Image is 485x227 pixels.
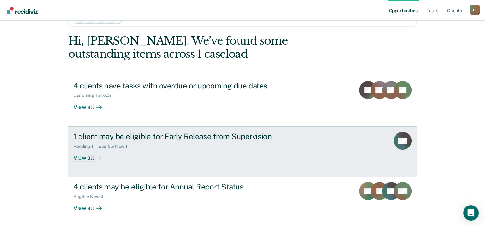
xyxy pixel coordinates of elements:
div: View all [73,199,109,212]
div: Upcoming Tasks : 5 [73,93,116,98]
a: 4 clients have tasks with overdue or upcoming due datesUpcoming Tasks:5View all [68,76,417,126]
div: Hi, [PERSON_NAME]. We’ve found some outstanding items across 1 caseload [68,34,347,61]
div: Open Intercom Messenger [463,205,479,221]
div: E I [470,5,480,15]
button: Profile dropdown button [470,5,480,15]
div: View all [73,149,109,161]
img: Recidiviz [7,7,38,14]
div: Eligible Now : 1 [98,144,132,149]
div: View all [73,98,109,111]
div: 4 clients may be eligible for Annual Report Status [73,182,298,191]
div: 4 clients have tasks with overdue or upcoming due dates [73,81,298,90]
div: 1 client may be eligible for Early Release from Supervision [73,132,298,141]
div: Eligible Now : 4 [73,194,108,199]
div: Pending : 1 [73,144,98,149]
a: 1 client may be eligible for Early Release from SupervisionPending:1Eligible Now:1View all [68,126,417,177]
